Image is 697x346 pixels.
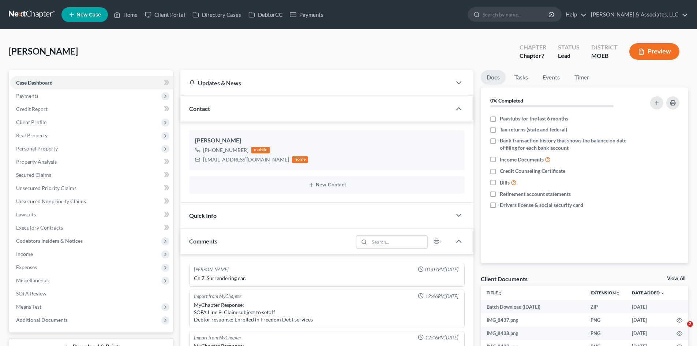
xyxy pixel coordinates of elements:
a: Property Analysis [10,155,173,168]
td: IMG_8438.png [481,327,585,340]
a: View All [667,276,685,281]
a: Date Added expand_more [632,290,665,295]
a: Docs [481,70,506,85]
div: Import from MyChapter [194,334,241,341]
span: Payments [16,93,38,99]
div: mobile [251,147,270,153]
td: Batch Download ([DATE]) [481,300,585,313]
div: Chapter [520,43,546,52]
span: Additional Documents [16,317,68,323]
span: Secured Claims [16,172,51,178]
td: [DATE] [626,327,671,340]
div: [EMAIL_ADDRESS][DOMAIN_NAME] [203,156,289,163]
span: Credit Counseling Certificate [500,167,565,175]
div: Lead [558,52,580,60]
span: Expenses [16,264,37,270]
td: ZIP [585,300,626,313]
span: Contact [189,105,210,112]
a: Case Dashboard [10,76,173,89]
td: IMG_8437.png [481,313,585,327]
span: Property Analysis [16,159,57,165]
span: Credit Report [16,106,48,112]
td: [DATE] [626,313,671,327]
span: Means Test [16,304,41,310]
a: Client Portal [141,8,189,21]
span: Comments [189,238,217,245]
a: Credit Report [10,103,173,116]
span: 12:46PM[DATE] [425,293,458,300]
span: Real Property [16,132,48,138]
button: New Contact [195,182,459,188]
td: PNG [585,313,626,327]
span: Drivers license & social security card [500,201,583,209]
div: Status [558,43,580,52]
span: Lawsuits [16,211,36,217]
span: Client Profile [16,119,46,125]
div: Import from MyChapter [194,293,241,300]
span: [PERSON_NAME] [9,46,78,56]
span: Case Dashboard [16,79,53,86]
a: DebtorCC [245,8,286,21]
span: 01:07PM[DATE] [425,266,458,273]
span: Personal Property [16,145,58,152]
i: expand_more [660,291,665,295]
span: Codebtors Insiders & Notices [16,238,83,244]
i: unfold_more [498,291,502,295]
td: PNG [585,327,626,340]
span: Bills [500,179,510,186]
span: 7 [541,52,544,59]
div: [PHONE_NUMBER] [203,146,248,154]
div: Updates & News [189,79,443,87]
a: Events [537,70,566,85]
input: Search... [370,236,428,248]
span: Unsecured Nonpriority Claims [16,198,86,204]
span: 12:46PM[DATE] [425,334,458,341]
span: Bank transaction history that shows the balance on date of filing for each bank account [500,137,630,152]
div: home [292,156,308,163]
a: Secured Claims [10,168,173,182]
a: Executory Contracts [10,221,173,234]
span: Income Documents [500,156,544,163]
span: Income [16,251,33,257]
span: Quick Info [189,212,217,219]
input: Search by name... [483,8,550,21]
div: [PERSON_NAME] [195,136,459,145]
span: SOFA Review [16,290,46,297]
a: Tasks [509,70,534,85]
a: Directory Cases [189,8,245,21]
strong: 0% Completed [490,97,523,104]
a: SOFA Review [10,287,173,300]
div: Ch 7. Surrendering car. [194,275,460,282]
i: unfold_more [616,291,620,295]
div: Chapter [520,52,546,60]
a: Lawsuits [10,208,173,221]
a: Help [562,8,587,21]
span: Tax returns (state and federal) [500,126,567,133]
span: Retirement account statements [500,190,571,198]
span: Miscellaneous [16,277,49,283]
a: Home [110,8,141,21]
td: [DATE] [626,300,671,313]
div: Client Documents [481,275,528,283]
a: Timer [569,70,595,85]
div: [PERSON_NAME] [194,266,229,273]
a: Payments [286,8,327,21]
span: 2 [687,321,693,327]
a: [PERSON_NAME] & Associates, LLC [587,8,688,21]
div: District [591,43,618,52]
div: MyChapter Response: SOFA Line 9: Claim subject to setoff Debtor response: Enrolled in Freedom Deb... [194,301,460,323]
button: Preview [629,43,679,60]
a: Extensionunfold_more [591,290,620,295]
span: Executory Contracts [16,224,63,231]
span: Paystubs for the last 6 months [500,115,568,122]
a: Titleunfold_more [487,290,502,295]
span: New Case [76,12,101,18]
iframe: Intercom live chat [672,321,690,339]
div: MOEB [591,52,618,60]
a: Unsecured Nonpriority Claims [10,195,173,208]
span: Unsecured Priority Claims [16,185,76,191]
a: Unsecured Priority Claims [10,182,173,195]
